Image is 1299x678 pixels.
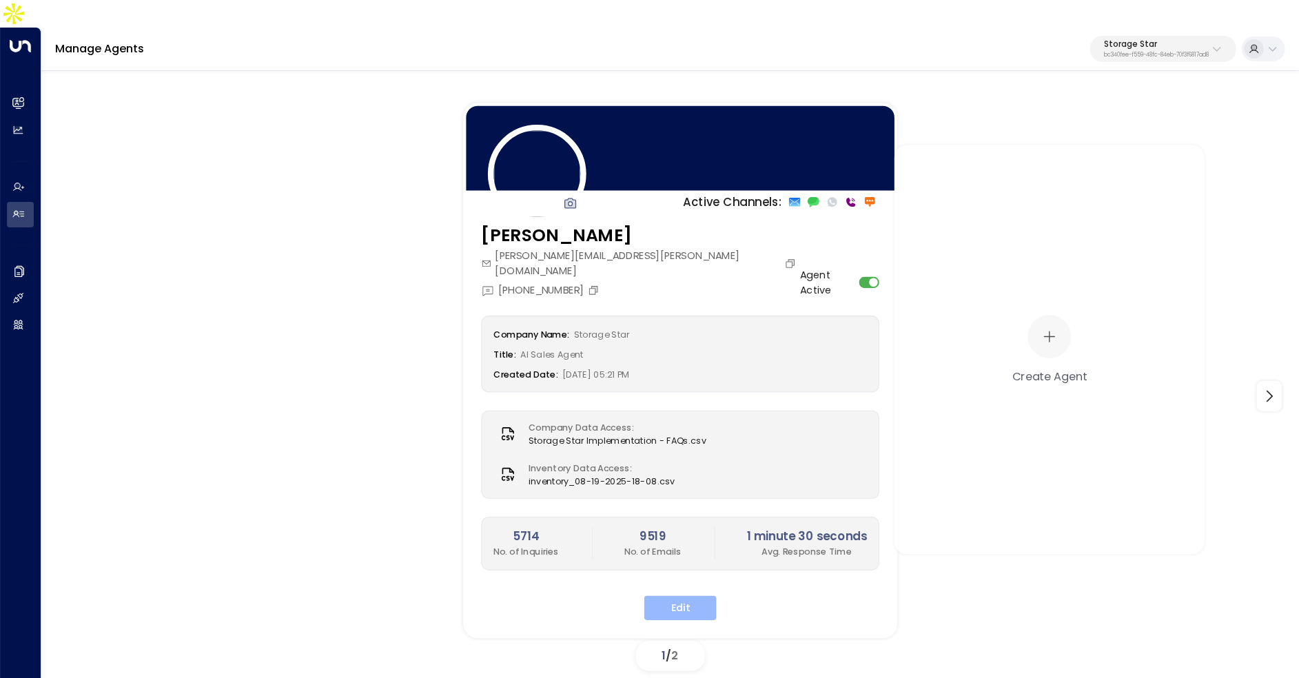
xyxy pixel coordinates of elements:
h2: 5714 [493,527,559,544]
h3: [PERSON_NAME] [482,222,800,248]
label: Company Name: [493,328,569,340]
label: Created Date: [493,368,558,380]
span: inventory_08-19-2025-18-08.csv [529,475,675,488]
label: Title: [493,348,516,360]
a: Manage Agents [55,41,144,56]
button: Copy [588,284,603,296]
span: [DATE] 05:21 PM [562,368,629,380]
label: Inventory Data Access: [529,462,668,475]
p: Active Channels: [684,193,782,210]
button: Copy [785,258,800,269]
span: AI Sales Agent [520,348,583,360]
label: Agent Active [800,267,855,297]
div: [PERSON_NAME][EMAIL_ADDRESS][PERSON_NAME][DOMAIN_NAME] [482,248,800,278]
button: Storage Starbc340fee-f559-48fc-84eb-70f3f6817ad8 [1090,36,1236,62]
button: Edit [644,595,717,620]
div: / [636,641,705,671]
div: [PHONE_NUMBER] [482,282,603,297]
h2: 9519 [624,527,681,544]
span: Storage Star [574,328,630,340]
p: No. of Inquiries [493,545,559,558]
p: bc340fee-f559-48fc-84eb-70f3f6817ad8 [1104,52,1209,58]
p: Storage Star [1104,40,1209,48]
img: 120_headshot.jpg [488,125,586,223]
div: Create Agent [1012,368,1087,384]
p: Avg. Response Time [747,545,867,558]
h2: 1 minute 30 seconds [747,527,867,544]
span: 2 [672,648,679,664]
p: No. of Emails [624,545,681,558]
span: Storage Star Implementation - FAQs.csv [529,434,706,447]
span: 1 [662,648,666,664]
label: Company Data Access: [529,421,699,434]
